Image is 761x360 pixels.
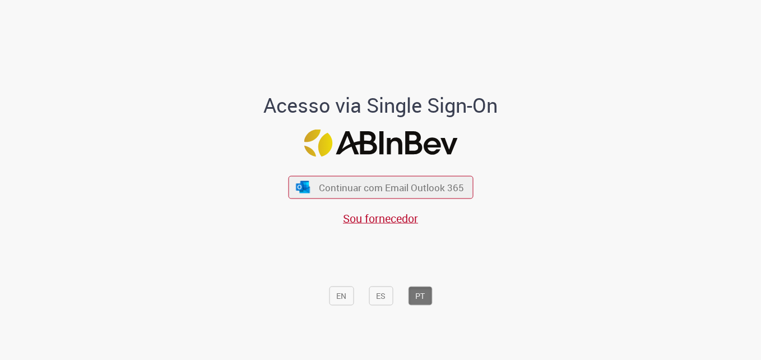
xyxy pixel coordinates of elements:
span: Continuar com Email Outlook 365 [319,181,464,194]
button: PT [408,287,432,306]
a: Sou fornecedor [343,211,418,226]
h1: Acesso via Single Sign-On [225,94,536,116]
button: ícone Azure/Microsoft 360 Continuar com Email Outlook 365 [288,176,473,199]
img: ícone Azure/Microsoft 360 [295,181,311,193]
button: EN [329,287,354,306]
img: Logo ABInBev [304,130,457,157]
button: ES [369,287,393,306]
